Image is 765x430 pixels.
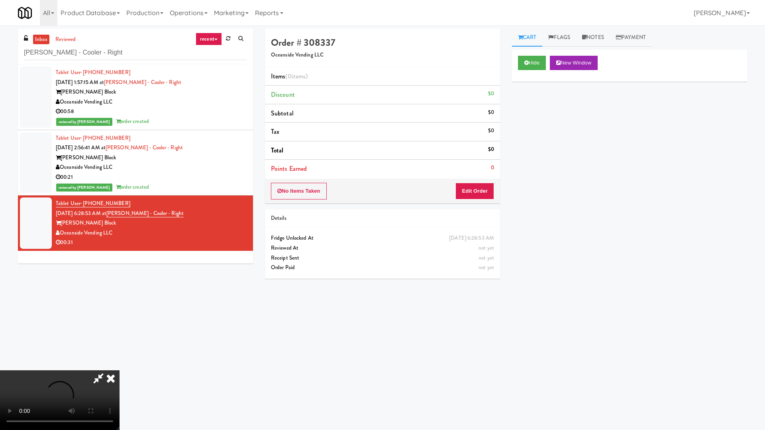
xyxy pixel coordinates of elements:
[80,134,130,142] span: · [PHONE_NUMBER]
[33,35,49,45] a: inbox
[271,109,294,118] span: Subtotal
[271,253,494,263] div: Receipt Sent
[271,37,494,48] h4: Order # 308337
[56,153,247,163] div: [PERSON_NAME] Block
[18,130,253,196] li: Tablet User· [PHONE_NUMBER][DATE] 2:56:41 AM at[PERSON_NAME] - Cooler - Right[PERSON_NAME] BlockO...
[56,118,112,126] span: reviewed by [PERSON_NAME]
[479,264,494,271] span: not yet
[488,145,494,154] div: $0
[106,144,183,151] a: [PERSON_NAME] - Cooler - Right
[542,29,576,47] a: Flags
[56,87,247,97] div: [PERSON_NAME] Block
[479,244,494,252] span: not yet
[292,72,306,81] ng-pluralize: items
[479,254,494,262] span: not yet
[488,126,494,136] div: $0
[271,233,494,243] div: Fridge Unlocked At
[518,56,546,70] button: Hide
[56,144,106,151] span: [DATE] 2:56:41 AM at
[271,164,307,173] span: Points Earned
[271,90,295,99] span: Discount
[53,35,78,45] a: reviewed
[104,78,181,86] a: [PERSON_NAME] - Cooler - Right
[491,163,494,173] div: 0
[56,209,106,217] span: [DATE] 6:28:53 AM at
[550,56,598,70] button: New Window
[488,107,494,117] div: $0
[56,134,130,142] a: Tablet User· [PHONE_NUMBER]
[271,263,494,273] div: Order Paid
[106,209,184,217] a: [PERSON_NAME] - Cooler - Right
[56,184,112,192] span: reviewed by [PERSON_NAME]
[18,64,253,130] li: Tablet User· [PHONE_NUMBER][DATE] 1:57:15 AM at[PERSON_NAME] - Cooler - Right[PERSON_NAME] BlockO...
[80,199,130,207] span: · [PHONE_NUMBER]
[80,68,130,76] span: · [PHONE_NUMBER]
[18,195,253,251] li: Tablet User· [PHONE_NUMBER][DATE] 6:28:53 AM at[PERSON_NAME] - Cooler - Right[PERSON_NAME] BlockO...
[285,72,308,81] span: (0 )
[56,78,104,86] span: [DATE] 1:57:15 AM at
[56,172,247,182] div: 00:21
[271,146,284,155] span: Total
[271,72,308,81] span: Items
[512,29,543,47] a: Cart
[271,183,327,199] button: No Items Taken
[56,238,247,248] div: 00:31
[196,33,222,45] a: recent
[56,97,247,107] div: Oceanside Vending LLC
[18,6,32,20] img: Micromart
[610,29,652,47] a: Payment
[116,117,149,125] span: order created
[56,162,247,172] div: Oceanside Vending LLC
[271,243,494,253] div: Reviewed At
[56,107,247,117] div: 00:58
[116,183,149,191] span: order created
[271,52,494,58] h5: Oceanside Vending LLC
[56,228,247,238] div: Oceanside Vending LLC
[271,213,494,223] div: Details
[576,29,610,47] a: Notes
[56,68,130,76] a: Tablet User· [PHONE_NUMBER]
[488,89,494,99] div: $0
[449,233,494,243] div: [DATE] 6:28:53 AM
[56,218,247,228] div: [PERSON_NAME] Block
[455,183,494,199] button: Edit Order
[271,127,279,136] span: Tax
[24,45,247,60] input: Search vision orders
[56,199,130,207] a: Tablet User· [PHONE_NUMBER]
